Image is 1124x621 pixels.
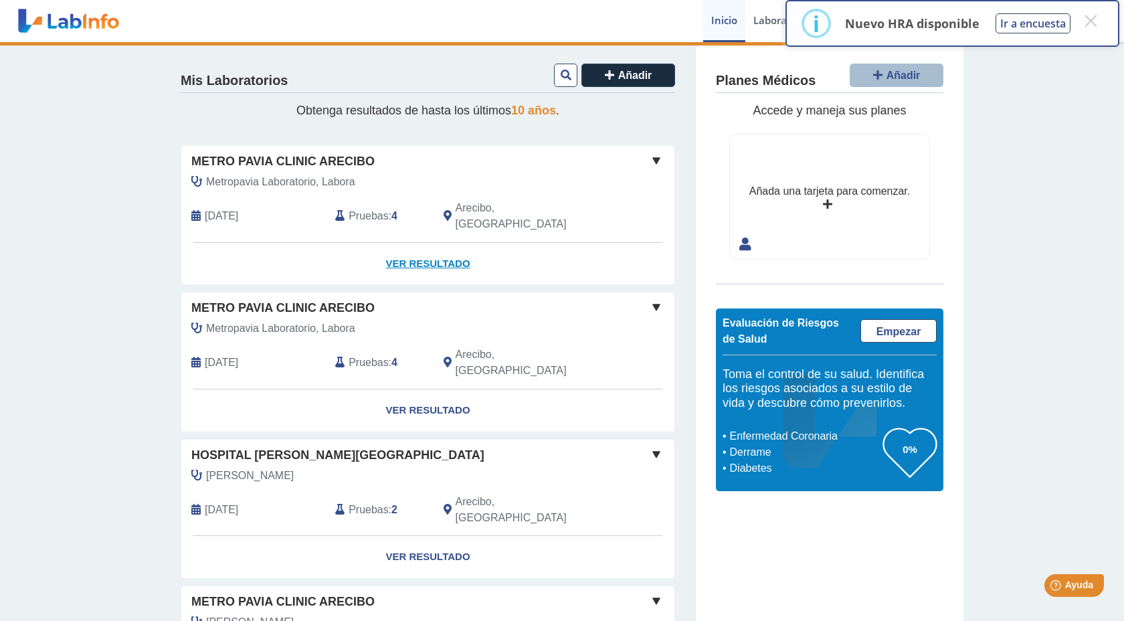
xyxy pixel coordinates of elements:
div: : [325,494,433,526]
span: Metro Pavia Clinic Arecibo [191,299,375,317]
button: Ir a encuesta [996,13,1070,33]
span: Añadir [618,70,652,81]
a: Ver Resultado [181,536,674,578]
span: Metropavia Laboratorio, Labora [206,321,355,337]
span: Obtenga resultados de hasta los últimos . [296,104,559,117]
li: Enfermedad Coronaria [726,428,883,444]
span: Pruebas [349,502,388,518]
h3: 0% [883,441,937,458]
h4: Planes Médicos [716,73,816,89]
li: Diabetes [726,460,883,476]
span: Metro Pavia Clinic Arecibo [191,153,375,171]
a: Ver Resultado [181,243,674,285]
span: Arecibo, PR [456,200,603,232]
span: Rocha Rodriguez, Rene [206,468,294,484]
h4: Mis Laboratorios [181,73,288,89]
span: Metro Pavia Clinic Arecibo [191,593,375,611]
span: 2025-09-27 [205,208,238,224]
span: Accede y maneja sus planes [753,104,906,117]
span: Pruebas [349,355,388,371]
span: Añadir [886,70,921,81]
b: 4 [391,357,397,368]
div: : [325,200,433,232]
span: Pruebas [349,208,388,224]
div: : [325,347,433,379]
span: Empezar [876,326,921,337]
p: Nuevo HRA disponible [845,15,979,31]
a: Empezar [860,319,937,343]
button: Añadir [850,64,943,87]
b: 2 [391,504,397,515]
b: 4 [391,210,397,221]
div: i [813,11,820,35]
span: Hospital [PERSON_NAME][GEOGRAPHIC_DATA] [191,446,484,464]
span: Arecibo, PR [456,494,603,526]
div: Añada una tarjeta para comenzar. [749,183,910,199]
span: 2025-04-17 [205,502,238,518]
span: Metropavia Laboratorio, Labora [206,174,355,190]
a: Ver Resultado [181,389,674,432]
span: Arecibo, PR [456,347,603,379]
span: Evaluación de Riesgos de Salud [723,317,839,345]
button: Close this dialog [1079,9,1103,33]
button: Añadir [581,64,675,87]
iframe: Help widget launcher [1005,569,1109,606]
h5: Toma el control de su salud. Identifica los riesgos asociados a su estilo de vida y descubre cómo... [723,367,937,411]
li: Derrame [726,444,883,460]
span: 2025-06-02 [205,355,238,371]
span: 10 años [511,104,556,117]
